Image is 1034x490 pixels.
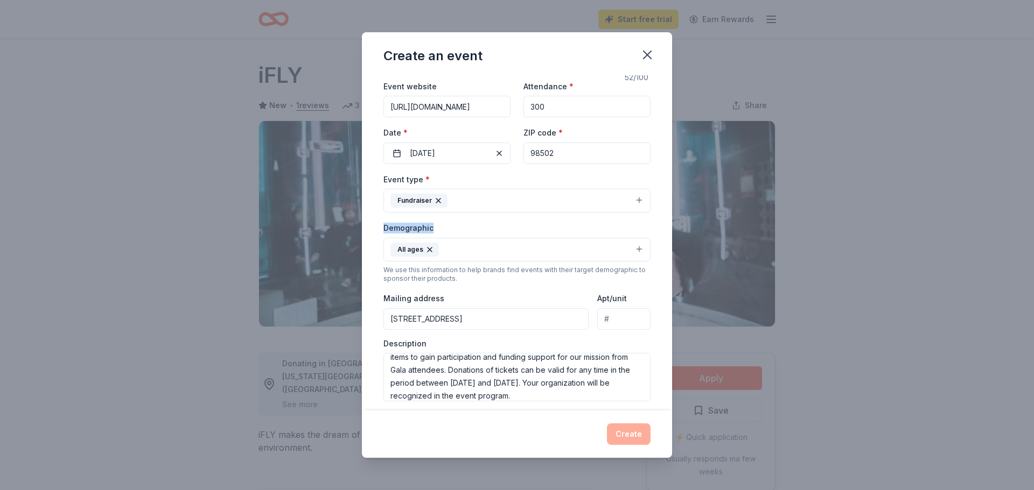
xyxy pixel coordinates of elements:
[523,81,574,92] label: Attendance
[383,81,437,92] label: Event website
[383,96,511,117] input: https://www...
[597,293,627,304] label: Apt/unit
[523,96,651,117] input: 20
[383,47,483,65] div: Create an event
[523,127,563,138] label: ZIP code
[390,243,439,257] div: All ages
[383,266,651,283] div: We use this information to help brands find events with their target demographic to sponsor their...
[625,71,651,84] div: 52 /100
[383,174,430,185] label: Event type
[383,353,651,401] textarea: · Big Brothers Big Sisters of [GEOGRAPHIC_DATA][US_STATE] hosts our annual event--The BIG Auction...
[383,293,444,304] label: Mailing address
[383,127,511,138] label: Date
[383,238,651,261] button: All ages
[523,143,651,164] input: 12345 (U.S. only)
[383,223,434,233] label: Demographic
[383,338,427,349] label: Description
[383,143,511,164] button: [DATE]
[390,194,448,208] div: Fundraiser
[383,308,589,330] input: Enter a US address
[383,189,651,212] button: Fundraiser
[597,308,651,330] input: #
